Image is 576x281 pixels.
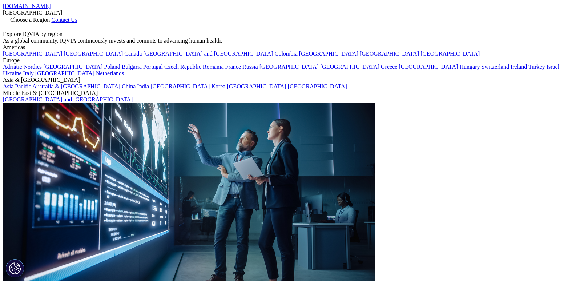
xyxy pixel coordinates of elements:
a: Switzerland [481,64,509,70]
a: Netherlands [96,70,124,76]
div: Explore IQVIA by region [3,31,573,37]
div: [GEOGRAPHIC_DATA] [3,9,573,16]
a: [GEOGRAPHIC_DATA] [259,64,319,70]
span: Choose a Region [10,17,50,23]
a: Ireland [511,64,527,70]
button: Cookie Settings [6,259,24,277]
a: Greece [381,64,397,70]
div: Americas [3,44,573,51]
a: Adriatic [3,64,22,70]
a: Romania [203,64,224,70]
a: Hungary [459,64,480,70]
a: Israel [547,64,560,70]
a: Italy [23,70,34,76]
a: [GEOGRAPHIC_DATA] [360,51,419,57]
a: Nordics [23,64,42,70]
a: Asia Pacific [3,83,31,89]
a: [GEOGRAPHIC_DATA] [35,70,94,76]
a: India [137,83,149,89]
a: [GEOGRAPHIC_DATA] [3,51,62,57]
a: Poland [104,64,120,70]
a: Ukraine [3,70,22,76]
a: Canada [124,51,142,57]
a: China [122,83,136,89]
a: Bulgaria [122,64,142,70]
div: Europe [3,57,573,64]
a: [GEOGRAPHIC_DATA] and [GEOGRAPHIC_DATA] [143,51,273,57]
a: Czech Republic [164,64,201,70]
div: As a global community, IQVIA continuously invests and commits to advancing human health. [3,37,573,44]
a: [GEOGRAPHIC_DATA] [227,83,286,89]
a: Colombia [275,51,298,57]
a: [GEOGRAPHIC_DATA] [299,51,358,57]
a: Russia [242,64,258,70]
a: Contact Us [51,17,77,23]
a: [GEOGRAPHIC_DATA] [320,64,379,70]
a: Portugal [143,64,163,70]
a: Australia & [GEOGRAPHIC_DATA] [32,83,120,89]
a: Turkey [528,64,545,70]
a: [GEOGRAPHIC_DATA] [150,83,210,89]
a: [GEOGRAPHIC_DATA] [288,83,347,89]
div: Middle East & [GEOGRAPHIC_DATA] [3,90,573,96]
a: [GEOGRAPHIC_DATA] and [GEOGRAPHIC_DATA] [3,96,133,103]
div: Asia & [GEOGRAPHIC_DATA] [3,77,573,83]
a: [GEOGRAPHIC_DATA] [399,64,458,70]
a: [GEOGRAPHIC_DATA] [43,64,102,70]
a: Korea [211,83,225,89]
a: [DOMAIN_NAME] [3,3,51,9]
a: France [225,64,241,70]
a: [GEOGRAPHIC_DATA] [64,51,123,57]
a: [GEOGRAPHIC_DATA] [420,51,480,57]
